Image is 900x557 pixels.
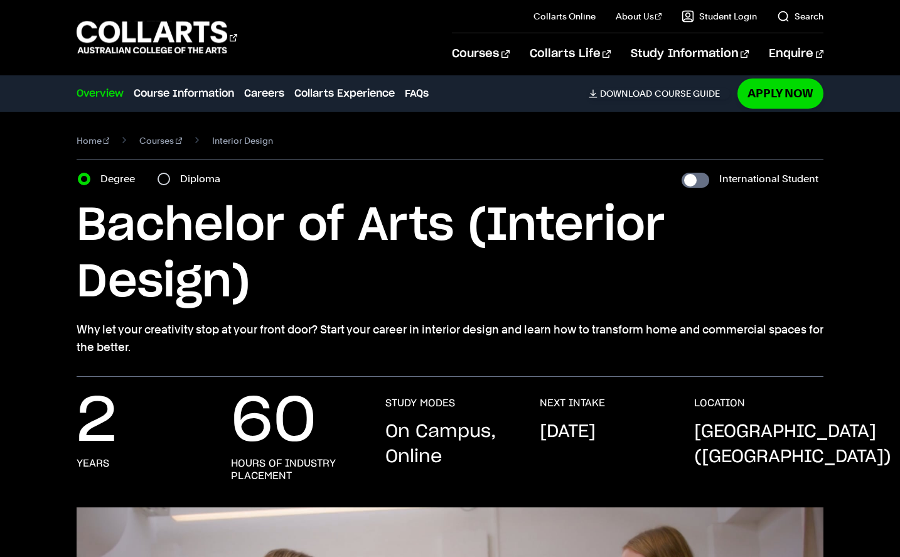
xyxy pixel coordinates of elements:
a: Courses [452,33,509,75]
h3: LOCATION [694,397,745,409]
div: Go to homepage [77,19,237,55]
a: Course Information [134,86,234,101]
a: Study Information [631,33,749,75]
a: FAQs [405,86,429,101]
h3: STUDY MODES [385,397,455,409]
a: Overview [77,86,124,101]
a: Enquire [769,33,823,75]
h3: hours of industry placement [231,457,360,482]
h3: years [77,457,109,470]
p: 2 [77,397,117,447]
label: Diploma [180,170,228,188]
p: 60 [231,397,316,447]
label: International Student [719,170,818,188]
a: Collarts Experience [294,86,395,101]
p: Why let your creativity stop at your front door? Start your career in interior design and learn h... [77,321,823,356]
a: DownloadCourse Guide [589,88,730,99]
a: Apply Now [737,78,823,108]
a: Courses [139,132,182,149]
a: About Us [616,10,662,23]
p: [DATE] [540,419,596,445]
h1: Bachelor of Arts (Interior Design) [77,198,823,311]
span: Interior Design [212,132,273,149]
label: Degree [100,170,142,188]
a: Collarts Life [530,33,611,75]
h3: NEXT INTAKE [540,397,605,409]
p: [GEOGRAPHIC_DATA] ([GEOGRAPHIC_DATA]) [694,419,891,470]
span: Download [600,88,652,99]
p: On Campus, Online [385,419,515,470]
a: Careers [244,86,284,101]
a: Search [777,10,823,23]
a: Collarts Online [533,10,596,23]
a: Student Login [682,10,757,23]
a: Home [77,132,110,149]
